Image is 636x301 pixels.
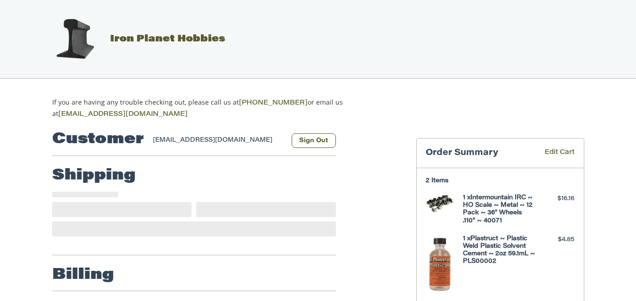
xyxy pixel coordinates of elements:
a: Edit Cart [531,148,574,159]
h2: Shipping [52,166,135,185]
p: If you are having any trouble checking out, please call us at or email us at [52,97,373,120]
button: Sign Out [292,133,336,148]
h2: Billing [52,266,114,285]
div: [EMAIL_ADDRESS][DOMAIN_NAME] [153,136,282,148]
a: Iron Planet Hobbies [42,34,225,44]
a: [PHONE_NUMBER] [239,100,308,106]
h4: 1 x Intermountain IRC ~ HO Scale ~ Metal ~ 12 Pack ~ 36" Wheels .110" ~ 40071 [463,194,535,225]
h3: 2 Items [426,177,574,185]
a: [EMAIL_ADDRESS][DOMAIN_NAME] [58,111,188,118]
h3: Order Summary [426,148,531,159]
h4: 1 x Plastruct ~ Plastic Weld Plastic Solvent Cement ~ 2oz 59.1mL ~ PLS00002 [463,235,535,266]
div: $16.16 [537,194,574,203]
img: Iron Planet Hobbies [51,16,98,63]
span: Iron Planet Hobbies [110,34,225,44]
div: $4.85 [537,235,574,244]
h2: Customer [52,130,144,149]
